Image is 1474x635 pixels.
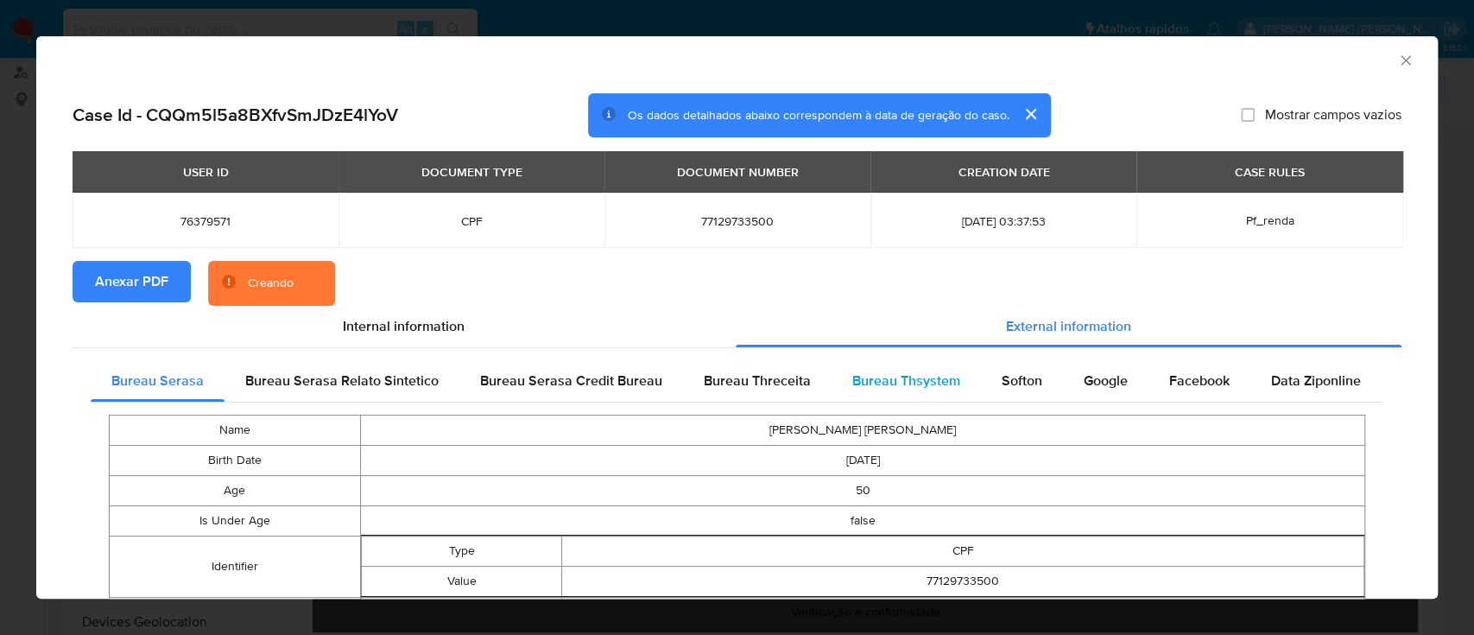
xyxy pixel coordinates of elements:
td: Type [361,537,561,567]
td: [PERSON_NAME] [PERSON_NAME] [360,416,1364,446]
td: [DATE] [360,446,1364,476]
button: Fechar a janela [1397,52,1413,67]
td: Type [361,598,561,628]
span: Mostrar campos vazios [1265,106,1401,124]
span: Internal information [343,316,465,336]
div: CASE RULES [1224,157,1315,187]
span: Bureau Threceita [704,371,811,391]
span: Data Ziponline [1271,371,1361,391]
span: CPF [359,213,584,229]
div: DOCUMENT TYPE [411,157,533,187]
span: Bureau Serasa [111,371,204,391]
input: Mostrar campos vazios [1241,108,1255,122]
div: Detailed external info [91,360,1383,402]
button: Anexar PDF [73,261,191,302]
span: External information [1006,316,1131,336]
span: Google [1084,371,1128,391]
span: Pf_renda [1245,212,1294,229]
td: Identifier [110,537,361,598]
td: Name [110,416,361,446]
button: cerrar [1009,93,1051,135]
span: Bureau Serasa Relato Sintetico [245,371,439,391]
span: Bureau Thsystem [852,371,960,391]
td: Birth Date [110,446,361,476]
div: CREATION DATE [947,157,1060,187]
td: 50 [360,476,1364,506]
div: Creando [248,275,294,292]
span: Os dados detalhados abaixo correspondem à data de geração do caso. [628,106,1009,124]
div: Detailed info [73,306,1401,347]
span: 76379571 [93,213,318,229]
span: [DATE] 03:37:53 [891,213,1116,229]
td: 77129733500 [562,567,1364,597]
h2: Case Id - CQQm5l5a8BXfvSmJDzE4lYoV [73,104,398,126]
div: DOCUMENT NUMBER [667,157,809,187]
td: Is Under Age [110,506,361,537]
td: CPF [562,537,1364,567]
div: closure-recommendation-modal [36,36,1438,599]
span: Softon [1002,371,1042,391]
div: USER ID [173,157,239,187]
span: 77129733500 [625,213,850,229]
span: Facebook [1169,371,1230,391]
td: Age [110,476,361,506]
span: Bureau Serasa Credit Bureau [480,371,662,391]
td: false [360,506,1364,537]
td: NIS [562,598,1364,628]
td: Value [361,567,561,597]
span: Anexar PDF [95,263,168,301]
